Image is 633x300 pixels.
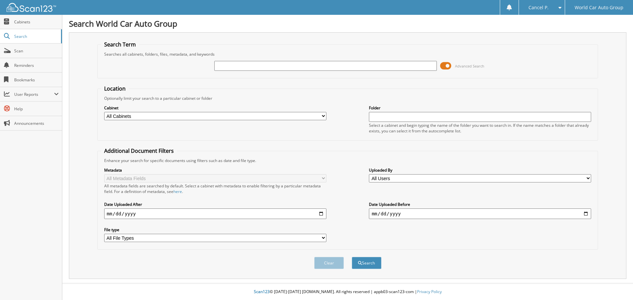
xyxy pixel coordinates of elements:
label: Uploaded By [369,167,591,173]
button: Search [352,257,381,269]
legend: Location [101,85,129,92]
span: World Car Auto Group [575,6,623,10]
h1: Search World Car Auto Group [69,18,626,29]
span: Announcements [14,121,59,126]
div: Enhance your search for specific documents using filters such as date and file type. [101,158,595,163]
label: Date Uploaded Before [369,202,591,207]
legend: Additional Document Filters [101,147,177,154]
span: Bookmarks [14,77,59,83]
label: Date Uploaded After [104,202,326,207]
div: All metadata fields are searched by default. Select a cabinet with metadata to enable filtering b... [104,183,326,194]
label: Metadata [104,167,326,173]
label: File type [104,227,326,232]
span: Scan123 [254,289,270,294]
span: Cabinets [14,19,59,25]
div: Select a cabinet and begin typing the name of the folder you want to search in. If the name match... [369,123,591,134]
span: Cancel P. [528,6,549,10]
img: scan123-logo-white.svg [7,3,56,12]
div: Searches all cabinets, folders, files, metadata, and keywords [101,51,595,57]
span: Search [14,34,58,39]
input: start [104,208,326,219]
a: here [173,189,182,194]
input: end [369,208,591,219]
span: User Reports [14,92,54,97]
span: Advanced Search [455,64,484,68]
button: Clear [314,257,344,269]
a: Privacy Policy [417,289,442,294]
span: Scan [14,48,59,54]
legend: Search Term [101,41,139,48]
label: Cabinet [104,105,326,111]
div: © [DATE]-[DATE] [DOMAIN_NAME]. All rights reserved | appb03-scan123-com | [62,284,633,300]
span: Help [14,106,59,112]
div: Optionally limit your search to a particular cabinet or folder [101,95,595,101]
span: Reminders [14,63,59,68]
label: Folder [369,105,591,111]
